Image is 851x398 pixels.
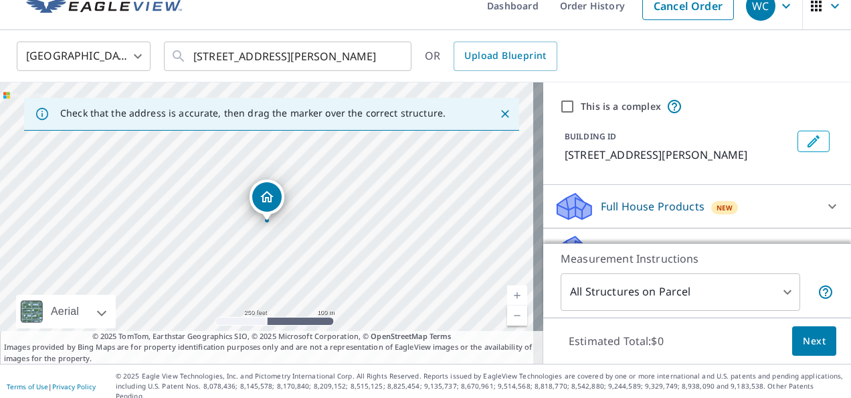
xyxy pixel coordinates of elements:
[92,331,452,342] span: © 2025 TomTom, Earthstar Geographics SIO, © 2025 Microsoft Corporation, ©
[454,42,557,71] a: Upload Blueprint
[7,383,96,391] p: |
[565,131,616,142] p: BUILDING ID
[558,326,674,356] p: Estimated Total: $0
[47,295,83,328] div: Aerial
[464,48,546,64] span: Upload Blueprint
[803,333,826,350] span: Next
[425,42,557,71] div: OR
[507,306,527,326] a: Current Level 17, Zoom Out
[507,285,527,306] a: Current Level 17, Zoom In
[17,38,151,75] div: [GEOGRAPHIC_DATA]
[7,382,48,391] a: Terms of Use
[16,295,116,328] div: Aerial
[250,180,284,221] div: Dropped pin, building 1, Residential property, 2004 Glen Rapids Ct Arlington, TX 76015
[561,251,834,267] p: Measurement Instructions
[554,234,840,286] div: Roof ProductsNewRoof with Regular Delivery
[792,326,836,356] button: Next
[561,273,800,311] div: All Structures on Parcel
[371,331,427,341] a: OpenStreetMap
[601,242,675,258] p: Roof Products
[193,38,384,75] input: Search by address or latitude-longitude
[581,100,661,113] label: This is a complex
[565,147,792,163] p: [STREET_ADDRESS][PERSON_NAME]
[717,202,733,213] span: New
[430,331,452,341] a: Terms
[601,198,704,214] p: Full House Products
[818,284,834,300] span: Your report will include each building or structure inside the parcel boundary. In some cases, du...
[60,107,446,119] p: Check that the address is accurate, then drag the marker over the correct structure.
[496,105,514,123] button: Close
[52,382,96,391] a: Privacy Policy
[554,190,840,222] div: Full House ProductsNew
[797,131,830,152] button: Edit building 1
